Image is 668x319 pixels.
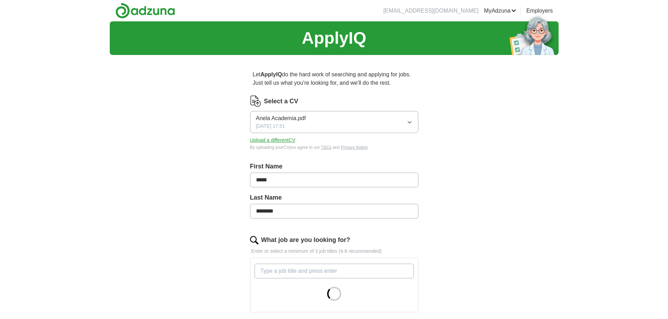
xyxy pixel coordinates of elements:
button: Upload a differentCV [250,137,296,144]
a: MyAdzuna [484,7,516,15]
span: [DATE] 17:51 [256,123,285,130]
label: What job are you looking for? [261,235,350,245]
input: Type a job title and press enter [255,264,414,278]
span: Anela Academia.pdf [256,114,306,123]
img: search.png [250,236,258,244]
p: Enter or select a minimum of 3 job titles (4-8 recommended) [250,248,418,255]
h1: ApplyIQ [302,26,366,51]
label: Last Name [250,193,418,202]
img: Adzuna logo [115,3,175,19]
button: Anela Academia.pdf[DATE] 17:51 [250,111,418,133]
a: Privacy Notice [341,145,368,150]
div: By uploading your CV you agree to our and . [250,144,418,151]
strong: ApplyIQ [261,71,282,77]
p: Let do the hard work of searching and applying for jobs. Just tell us what you're looking for, an... [250,68,418,90]
li: [EMAIL_ADDRESS][DOMAIN_NAME] [383,7,478,15]
a: T&Cs [321,145,331,150]
img: CV Icon [250,96,261,107]
label: Select a CV [264,97,298,106]
a: Employers [526,7,553,15]
label: First Name [250,162,418,171]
